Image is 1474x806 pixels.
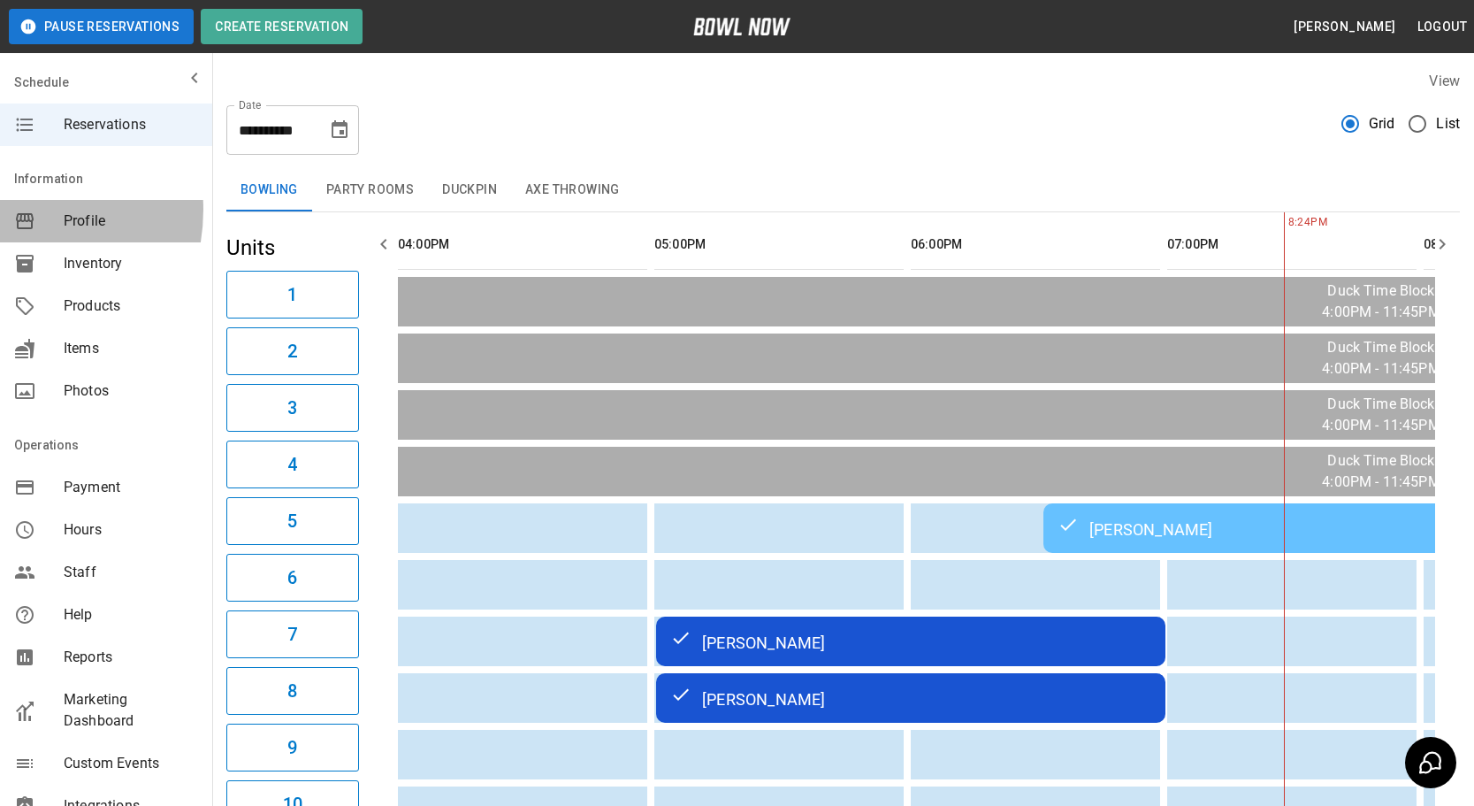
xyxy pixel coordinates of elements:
h5: Units [226,234,359,262]
button: 7 [226,610,359,658]
button: Axe Throwing [511,169,634,211]
span: Reports [64,647,198,668]
button: 5 [226,497,359,545]
button: 2 [226,327,359,375]
button: Pause Reservations [9,9,194,44]
h6: 3 [287,394,297,422]
span: 8:24PM [1284,214,1288,232]
div: inventory tabs [226,169,1460,211]
h6: 1 [287,280,297,309]
button: Duckpin [428,169,511,211]
span: Hours [64,519,198,541]
th: 06:00PM [911,219,1160,270]
button: [PERSON_NAME] [1287,11,1402,43]
button: 6 [226,554,359,602]
button: Choose date, selected date is Oct 3, 2025 [322,112,357,148]
button: 4 [226,441,359,488]
span: Photos [64,380,198,402]
button: Create Reservation [201,9,363,44]
div: [PERSON_NAME] [670,631,1151,652]
span: Staff [64,562,198,583]
button: Party Rooms [312,169,428,211]
span: Inventory [64,253,198,274]
h6: 9 [287,733,297,762]
h6: 8 [287,677,297,705]
button: 1 [226,271,359,319]
div: [PERSON_NAME] [670,687,1151,709]
h6: 2 [287,337,297,365]
span: Products [64,296,198,317]
button: Bowling [226,169,312,211]
button: 9 [226,724,359,771]
span: Grid [1369,113,1395,134]
h6: 5 [287,507,297,535]
th: 04:00PM [398,219,647,270]
button: Logout [1410,11,1474,43]
img: logo [693,18,790,35]
span: Profile [64,211,198,232]
span: Items [64,338,198,359]
label: View [1429,73,1460,89]
h6: 7 [287,620,297,649]
span: Help [64,604,198,626]
span: List [1436,113,1460,134]
th: 05:00PM [654,219,904,270]
span: Custom Events [64,753,198,774]
button: 8 [226,667,359,715]
span: Marketing Dashboard [64,689,198,732]
span: Reservations [64,114,198,135]
span: Payment [64,477,198,498]
h6: 4 [287,450,297,479]
h6: 6 [287,564,297,592]
button: 3 [226,384,359,432]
